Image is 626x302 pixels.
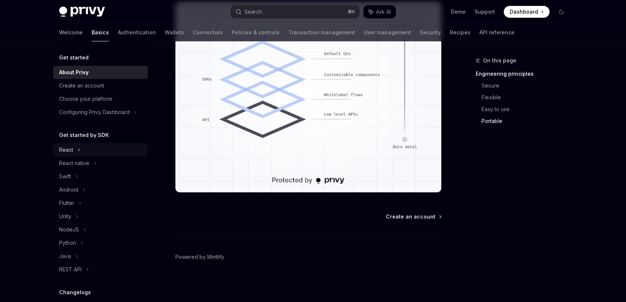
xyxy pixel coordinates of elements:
div: Create an account [59,81,104,90]
div: React native [59,159,89,168]
a: Support [475,8,495,16]
span: ⌘ K [348,9,355,15]
a: User management [364,24,411,41]
div: Choose your platform [59,95,112,103]
a: Connectors [193,24,223,41]
span: Ask AI [376,8,391,16]
button: Ask AI [363,5,396,18]
a: Portable [482,115,573,127]
a: Create an account [53,79,148,92]
div: Flutter [59,199,74,207]
a: About Privy [53,66,148,79]
a: Easy to use [482,103,573,115]
span: Dashboard [510,8,538,16]
a: Demo [451,8,466,16]
div: REST API [59,265,82,274]
h5: Get started by SDK [59,131,109,140]
div: Python [59,238,76,247]
div: Android [59,185,78,194]
a: Secure [482,80,573,92]
a: Recipes [450,24,471,41]
div: Unity [59,212,71,221]
a: API reference [479,24,514,41]
img: images/Customization.png [175,2,442,192]
a: Powered by Mintlify [175,253,224,261]
span: On this page [483,56,516,65]
div: About Privy [59,68,89,77]
a: Wallets [165,24,184,41]
button: Search...⌘K [230,5,360,18]
a: Authentication [118,24,156,41]
a: Create an account [386,213,441,220]
span: Create an account [386,213,435,220]
div: Java [59,252,71,261]
a: Basics [92,24,109,41]
a: Security [420,24,441,41]
div: Search... [244,7,265,16]
a: Engineering principles [476,68,573,80]
div: Configuring Privy Dashboard [59,108,130,117]
a: Choose your platform [53,92,148,106]
a: Welcome [59,24,83,41]
h5: Get started [59,53,89,62]
a: Dashboard [504,6,550,18]
img: dark logo [59,7,105,17]
div: React [59,145,73,154]
a: Transaction management [288,24,355,41]
button: Toggle dark mode [555,6,567,18]
h5: Changelogs [59,288,91,297]
div: Swift [59,172,71,181]
div: NodeJS [59,225,79,234]
a: Flexible [482,92,573,103]
a: Policies & controls [232,24,280,41]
